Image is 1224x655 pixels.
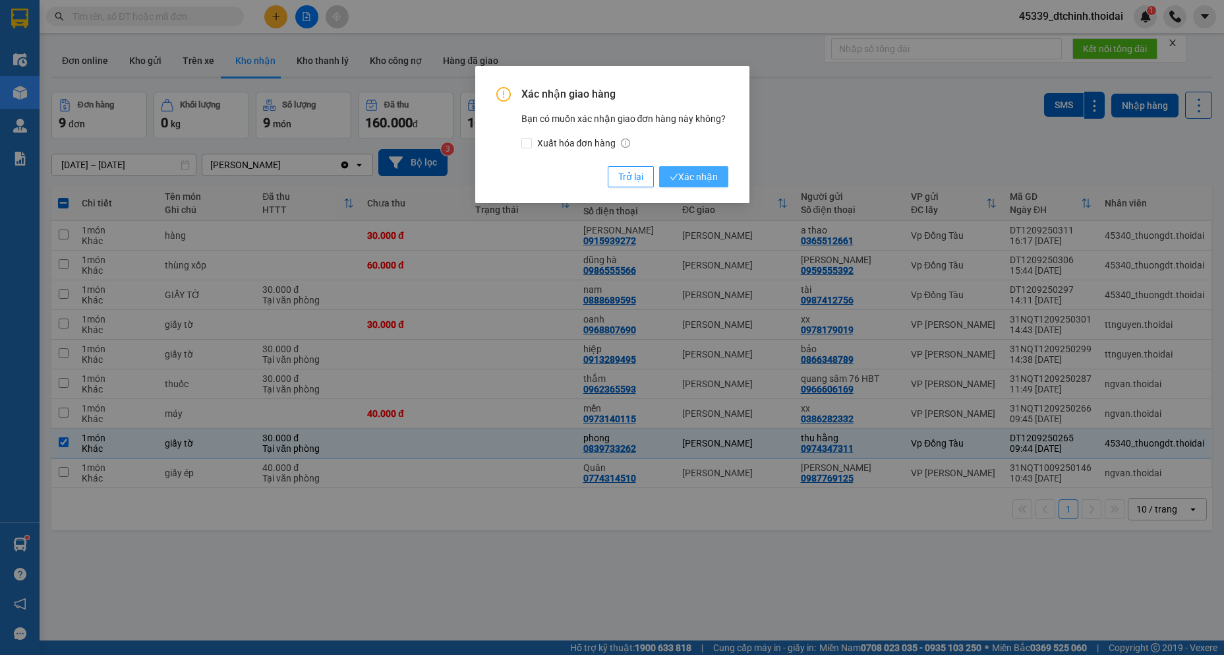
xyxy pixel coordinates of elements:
[532,136,636,150] span: Xuất hóa đơn hàng
[521,87,728,102] span: Xác nhận giao hàng
[496,87,511,102] span: exclamation-circle
[608,166,654,187] button: Trở lại
[659,166,728,187] button: checkXác nhận
[670,170,718,184] span: Xác nhận
[621,139,630,148] span: info-circle
[521,111,728,150] div: Bạn có muốn xác nhận giao đơn hàng này không?
[618,170,643,184] span: Trở lại
[670,173,678,181] span: check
